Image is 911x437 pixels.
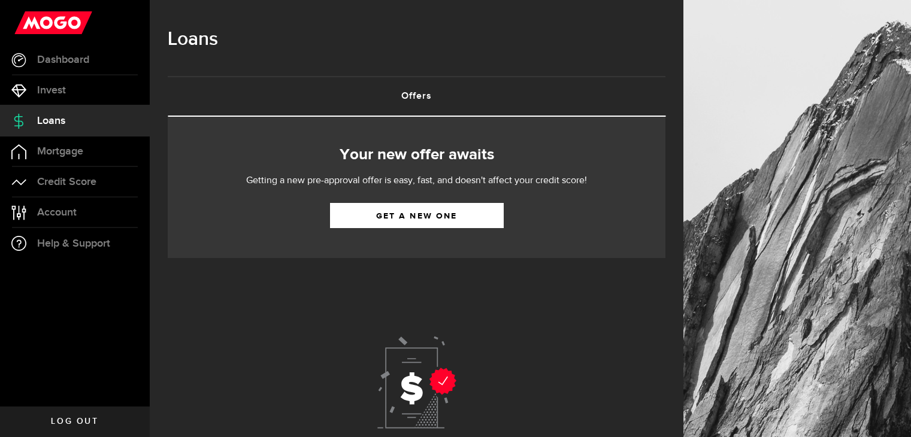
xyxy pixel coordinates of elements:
span: Invest [37,85,66,96]
span: Log out [51,417,98,426]
span: Loans [37,116,65,126]
h1: Loans [168,24,665,55]
span: Account [37,207,77,218]
h2: Your new offer awaits [186,142,647,168]
ul: Tabs Navigation [168,76,665,117]
a: Offers [168,77,665,116]
a: Get a new one [330,203,504,228]
span: Help & Support [37,238,110,249]
span: Credit Score [37,177,96,187]
iframe: LiveChat chat widget [861,387,911,437]
span: Dashboard [37,54,89,65]
p: Getting a new pre-approval offer is easy, fast, and doesn't affect your credit score! [210,174,624,188]
span: Mortgage [37,146,83,157]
